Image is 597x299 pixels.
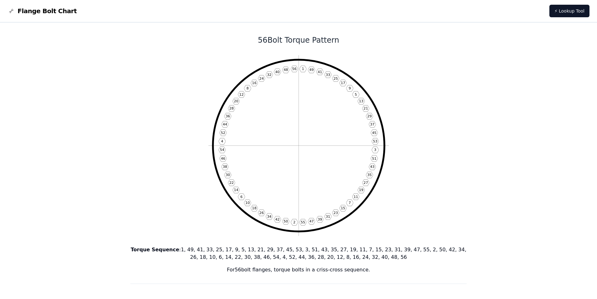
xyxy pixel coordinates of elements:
[18,7,77,15] span: Flange Bolt Chart
[234,99,238,103] text: 20
[223,122,227,126] text: 44
[373,139,377,143] text: 53
[267,215,271,219] text: 34
[309,68,313,72] text: 49
[341,206,345,210] text: 15
[252,206,256,210] text: 18
[348,86,351,90] text: 9
[359,188,363,192] text: 19
[293,220,295,224] text: 2
[367,114,372,118] text: 29
[225,173,230,177] text: 30
[333,211,338,215] text: 23
[8,7,15,15] img: Flange Bolt Chart Logo
[229,181,233,185] text: 22
[317,217,322,222] text: 39
[367,173,372,177] text: 35
[370,122,374,126] text: 37
[275,217,280,222] text: 42
[372,157,376,161] text: 51
[259,77,264,81] text: 24
[267,73,271,77] text: 32
[309,219,313,223] text: 47
[359,99,363,103] text: 13
[302,67,304,71] text: 1
[549,5,589,17] a: ⚡ Lookup Tool
[8,7,77,15] a: Flange Bolt Chart LogoFlange Bolt Chart
[317,70,322,74] text: 41
[245,201,249,205] text: 10
[374,148,376,152] text: 3
[246,86,249,90] text: 8
[283,219,288,223] text: 50
[292,67,296,71] text: 56
[259,211,264,215] text: 26
[370,165,374,169] text: 43
[364,106,368,110] text: 21
[225,114,230,118] text: 36
[326,215,330,219] text: 31
[220,148,224,152] text: 54
[353,195,358,199] text: 11
[372,131,376,135] text: 45
[275,70,280,74] text: 40
[240,195,243,199] text: 6
[130,246,467,261] p: : 1, 49, 41, 33, 25, 17, 9, 5, 13, 21, 29, 37, 45, 53, 3, 51, 43, 35, 27, 19, 11, 7, 15, 23, 31, ...
[283,68,288,72] text: 48
[221,139,223,143] text: 4
[364,181,368,185] text: 27
[354,93,357,97] text: 5
[234,188,238,192] text: 14
[348,201,351,205] text: 7
[252,81,256,85] text: 16
[221,157,225,161] text: 46
[223,165,227,169] text: 38
[130,35,467,45] h1: 56 Bolt Torque Pattern
[341,81,345,85] text: 17
[333,77,338,81] text: 25
[301,220,305,224] text: 55
[326,73,330,77] text: 33
[221,131,225,135] text: 52
[130,266,467,274] p: For 56 bolt flanges, torque bolts in a criss-cross sequence.
[131,247,179,253] b: Torque Sequence
[239,93,244,97] text: 12
[229,106,233,110] text: 28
